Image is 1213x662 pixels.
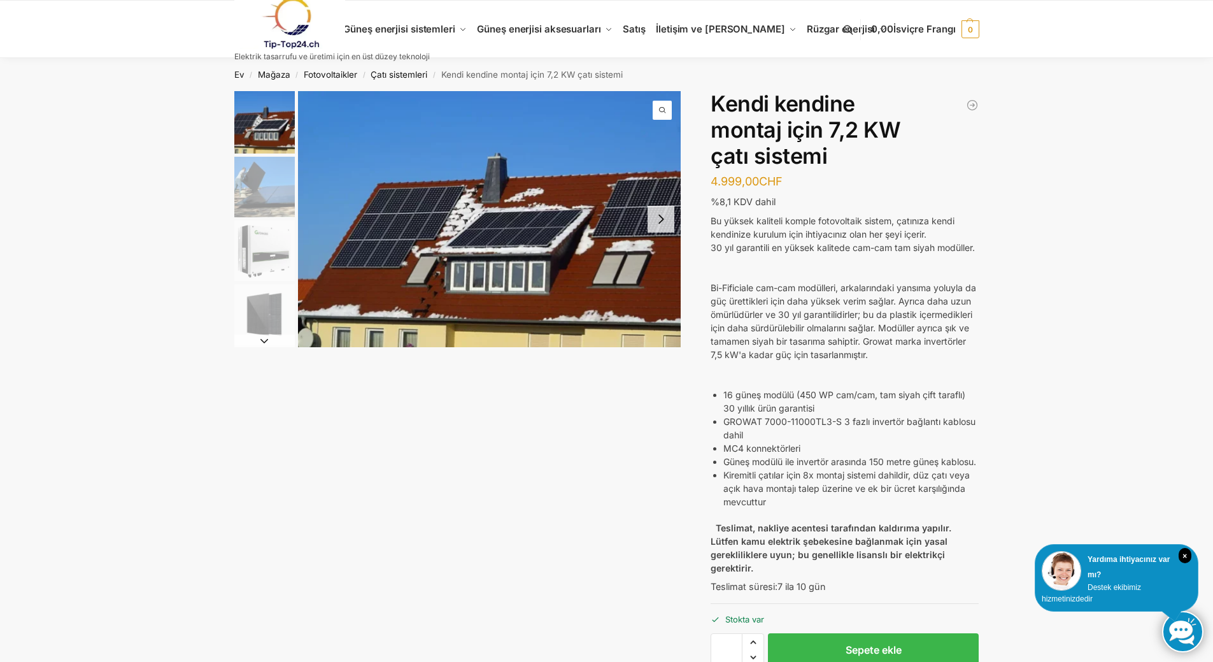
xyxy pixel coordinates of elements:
[211,58,1002,91] nav: Ekmek kırıntısı
[807,23,875,35] font: Rüzgar enerjisi
[711,215,954,240] font: Bu yüksek kaliteli komple fotovoltaik sistem, çatınıza kendi kendinize kurulum için ihtiyacınız o...
[234,69,245,80] a: Ev
[234,157,295,217] img: Fotovoltaikler
[711,196,776,207] font: %8,1 KDV dahil
[258,69,290,80] a: Mağaza
[363,71,365,79] font: /
[802,1,891,58] a: Rüzgar enerjisi
[1182,552,1187,561] font: ×
[777,581,826,592] font: 7 ila 10 gün
[234,91,295,154] img: Güneş çatı sistemi 6,5 KW
[656,23,785,35] font: İletişim ve [PERSON_NAME]
[234,52,430,61] font: Elektrik tasarrufu ve üretimi için en üst düzey teknoloji
[651,1,802,58] a: İletişim ve [PERSON_NAME]
[295,71,298,79] font: /
[231,346,295,410] li: 5 / 7
[1042,583,1141,603] font: Destek ekibimiz hizmetinizdedir
[716,522,951,533] font: Teslimat, nakliye acentesi tarafından kaldırıma yapılır.
[472,1,618,58] a: Güneş enerjisi aksesuarları
[343,23,455,35] font: Güneş enerjisi sistemleri
[433,71,436,79] font: /
[711,175,759,188] font: 4.999,00
[723,456,976,467] font: Güneş modülü ile invertör arasında 150 metre güneş kablosu.
[711,242,975,253] font: 30 yıl garantili en yüksek kalitede cam-cam tam siyah modüller.
[1179,548,1191,563] i: Kapalı
[250,71,252,79] font: /
[711,536,947,573] font: Lütfen kamu elektrik şebekesine bağlanmak için yasal gerekliliklere uyun; bu genellikle lisanslı ...
[711,282,976,360] font: Bi-Fificiale cam-cam modülleri, arkalarındaki yansıma yoluyla da güç ürettikleri için daha yüksek...
[711,581,777,592] font: Teslimat süresi:
[846,644,902,656] font: Sepete ekle
[871,10,979,48] a: 0,00İsviçre Frangı 0
[1042,551,1081,591] img: Müşteri hizmetleri
[893,23,956,35] font: İsviçre Frangı
[968,25,972,34] font: 0
[371,69,427,80] a: Çatı sistemleri
[231,219,295,282] li: 3 / 7
[234,220,295,281] img: Growatt invertörü
[234,335,295,347] button: Sonraki slayt
[618,1,651,58] a: Satış
[871,23,893,35] font: 0,00
[966,99,979,112] a: 2 KW/h Zendure akü depolamalı 1780 Watt Balkon enerji santrali
[231,282,295,346] li: 4 / 7
[298,91,681,347] li: 1 / 7
[759,175,783,188] font: CHF
[234,284,295,345] img: Maysun
[231,91,295,155] li: 1 / 7
[298,91,681,347] img: Güneş çatı sistemi 6,5 KW
[1088,555,1170,579] font: Yardıma ihtiyacınız var mı?
[648,206,674,233] button: Sonraki slayt
[477,23,600,35] font: Güneş enerjisi aksesuarları
[441,69,623,80] font: Kendi kendine montaj için 7,2 KW çatı sistemi
[723,416,975,440] font: GROWAT 7000-11000TL3-S 3 fazlı invertör bağlantı kablosu dahil
[742,634,763,651] span: Miktarı artırın
[623,23,646,35] font: Satış
[711,90,900,169] font: Kendi kendine montaj için 7,2 KW çatı sistemi
[723,389,965,414] font: 16 güneş modülü (450 WP cam/cam, tam siyah çift taraflı) 30 yıllık ürün garantisi
[231,155,295,219] li: 2 / 7
[304,69,357,80] a: Fotovoltaikler
[723,443,800,454] font: MC4 konnektörleri
[725,614,764,624] font: Stokta var
[723,470,970,507] font: Kiremitli çatılar için 8x montaj sistemi dahildir, düz çatı veya açık hava montajı talep üzerine ...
